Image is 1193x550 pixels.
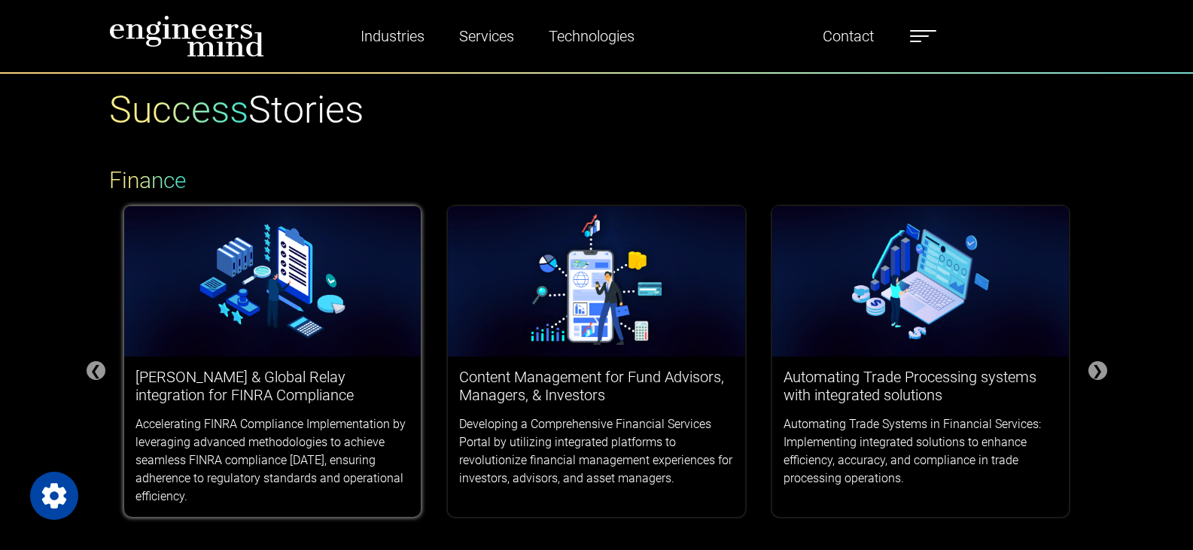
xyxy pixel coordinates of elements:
[355,19,431,53] a: Industries
[448,206,745,357] img: logos
[109,167,187,193] span: Finance
[459,415,734,488] p: Developing a Comprehensive Financial Services Portal by utilizing integrated platforms to revolut...
[87,361,105,380] div: ❮
[124,206,422,357] img: logos
[543,19,641,53] a: Technologies
[109,88,248,132] span: Success
[109,87,364,132] h1: Stories
[817,19,880,53] a: Contact
[784,415,1058,488] p: Automating Trade Systems in Financial Services: Implementing integrated solutions to enhance effi...
[135,368,410,404] h3: [PERSON_NAME] & Global Relay integration for FINRA Compliance
[448,206,745,499] a: Content Management for Fund Advisors, Managers, & InvestorsDeveloping a Comprehensive Financial S...
[135,415,410,506] p: Accelerating FINRA Compliance Implementation by leveraging advanced methodologies to achieve seam...
[784,368,1058,404] h3: Automating Trade Processing systems with integrated solutions
[772,206,1070,357] img: logos
[772,206,1070,499] a: Automating Trade Processing systems with integrated solutionsAutomating Trade Systems in Financia...
[1088,361,1107,380] div: ❯
[459,368,734,404] h3: Content Management for Fund Advisors, Managers, & Investors
[453,19,520,53] a: Services
[109,15,264,57] img: logo
[124,206,422,517] a: [PERSON_NAME] & Global Relay integration for FINRA ComplianceAccelerating FINRA Compliance Implem...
